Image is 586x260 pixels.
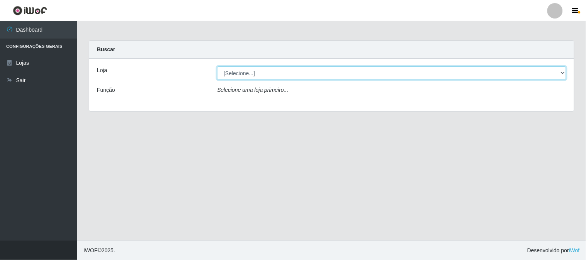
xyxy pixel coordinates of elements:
[97,66,107,74] label: Loja
[97,86,115,94] label: Função
[217,87,288,93] i: Selecione uma loja primeiro...
[13,6,47,15] img: CoreUI Logo
[83,247,98,253] span: IWOF
[97,46,115,52] strong: Buscar
[527,246,580,255] span: Desenvolvido por
[569,247,580,253] a: iWof
[83,246,115,255] span: © 2025 .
